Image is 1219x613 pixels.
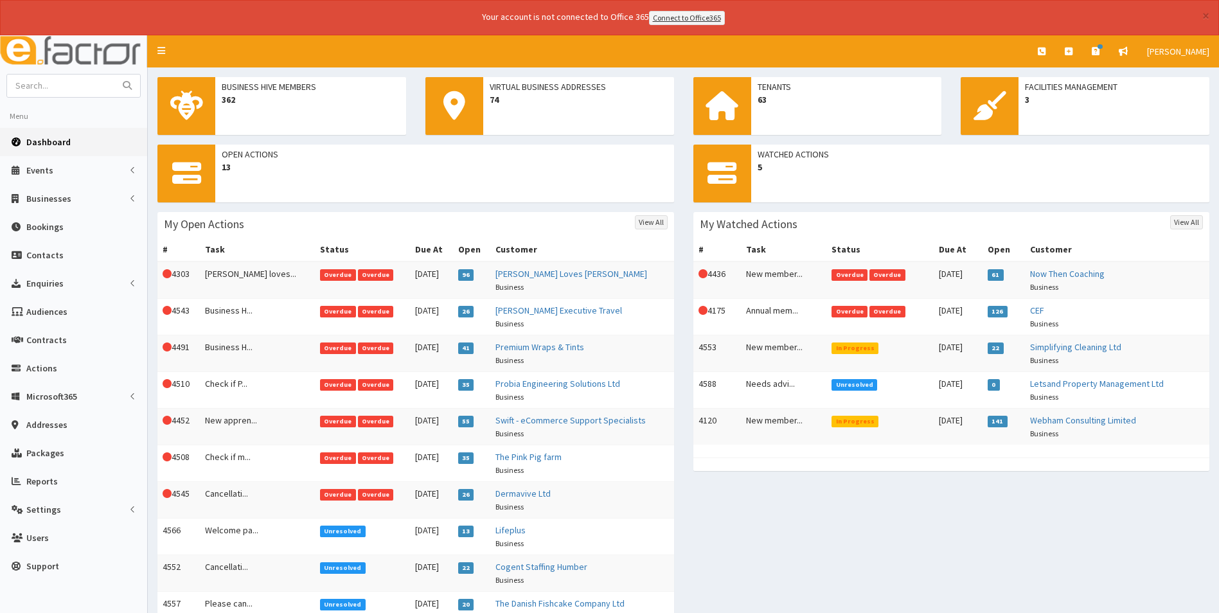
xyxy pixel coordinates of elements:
[26,193,71,204] span: Businesses
[410,335,453,371] td: [DATE]
[200,481,315,518] td: Cancellati...
[222,80,400,93] span: Business Hive Members
[410,555,453,591] td: [DATE]
[358,416,394,427] span: Overdue
[693,262,741,299] td: 4436
[983,238,1024,262] th: Open
[495,305,622,316] a: [PERSON_NAME] Executive Travel
[1030,341,1121,353] a: Simplifying Cleaning Ltd
[495,392,524,402] small: Business
[410,408,453,445] td: [DATE]
[458,526,474,537] span: 13
[26,306,67,317] span: Audiences
[934,298,983,335] td: [DATE]
[26,249,64,261] span: Contacts
[200,408,315,445] td: New appren...
[649,11,725,25] a: Connect to Office365
[200,298,315,335] td: Business H...
[222,161,668,173] span: 13
[163,489,172,498] i: This Action is overdue!
[495,268,647,280] a: [PERSON_NAME] Loves [PERSON_NAME]
[741,238,826,262] th: Task
[934,335,983,371] td: [DATE]
[26,164,53,176] span: Events
[7,75,115,97] input: Search...
[163,452,172,461] i: This Action is overdue!
[1025,80,1203,93] span: Facilities Management
[495,429,524,438] small: Business
[458,452,474,464] span: 35
[157,445,200,481] td: 4508
[200,371,315,408] td: Check if P...
[458,416,474,427] span: 55
[458,489,474,501] span: 26
[320,599,366,610] span: Unresolved
[741,371,826,408] td: Needs advi...
[635,215,668,229] a: View All
[988,416,1008,427] span: 141
[320,452,356,464] span: Overdue
[1030,392,1058,402] small: Business
[458,599,474,610] span: 20
[495,502,524,511] small: Business
[200,335,315,371] td: Business H...
[26,419,67,431] span: Addresses
[163,416,172,425] i: This Action is overdue!
[200,445,315,481] td: Check if m...
[320,342,356,354] span: Overdue
[320,562,366,574] span: Unresolved
[495,561,587,573] a: Cogent Staffing Humber
[988,306,1008,317] span: 126
[410,481,453,518] td: [DATE]
[200,238,315,262] th: Task
[222,148,668,161] span: Open Actions
[157,518,200,555] td: 4566
[458,379,474,391] span: 35
[495,524,526,536] a: Lifeplus
[26,221,64,233] span: Bookings
[358,379,394,391] span: Overdue
[1030,414,1136,426] a: Webham Consulting Limited
[410,238,453,262] th: Due At
[1025,93,1203,106] span: 3
[453,238,490,262] th: Open
[693,335,741,371] td: 4553
[458,269,474,281] span: 96
[163,269,172,278] i: This Action is overdue!
[163,306,172,315] i: This Action is overdue!
[163,342,172,351] i: This Action is overdue!
[1025,238,1209,262] th: Customer
[1030,319,1058,328] small: Business
[157,298,200,335] td: 4543
[758,148,1204,161] span: Watched Actions
[157,555,200,591] td: 4552
[741,335,826,371] td: New member...
[698,306,707,315] i: This Action is overdue!
[693,238,741,262] th: #
[358,306,394,317] span: Overdue
[157,238,200,262] th: #
[320,489,356,501] span: Overdue
[26,532,49,544] span: Users
[358,269,394,281] span: Overdue
[26,136,71,148] span: Dashboard
[693,408,741,445] td: 4120
[157,408,200,445] td: 4452
[495,451,562,463] a: The Pink Pig farm
[222,93,400,106] span: 362
[495,282,524,292] small: Business
[495,355,524,365] small: Business
[758,161,1204,173] span: 5
[1030,378,1164,389] a: Letsand Property Management Ltd
[495,378,620,389] a: Probia Engineering Solutions Ltd
[1202,9,1209,22] button: ×
[758,80,936,93] span: Tenants
[26,362,57,374] span: Actions
[1030,305,1044,316] a: CEF
[495,598,625,609] a: The Danish Fishcake Company Ltd
[1137,35,1219,67] a: [PERSON_NAME]
[934,262,983,299] td: [DATE]
[490,238,674,262] th: Customer
[157,262,200,299] td: 4303
[832,379,877,391] span: Unresolved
